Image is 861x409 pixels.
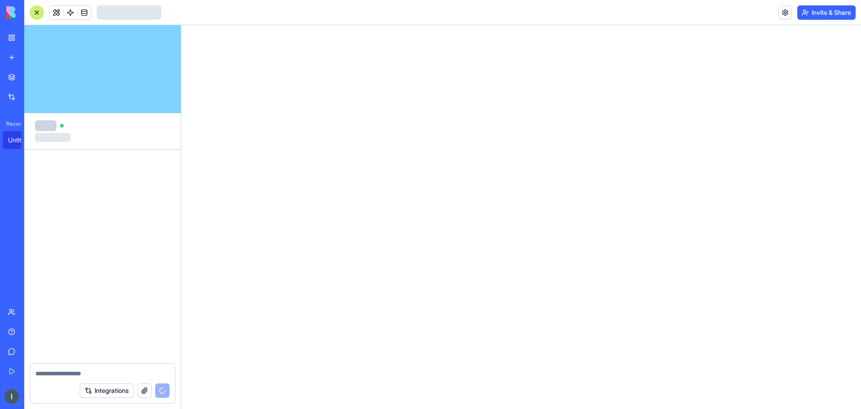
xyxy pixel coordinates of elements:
div: Untitled App [8,136,33,145]
button: Integrations [80,383,134,398]
span: Recent [3,120,22,128]
img: ACg8ocKJ-yV57ISEa2STgfply2vaRYnkbn_N4OYk7l0PiDa0UcH1y8ce=s96-c [4,389,19,404]
a: Untitled App [3,131,39,149]
button: Invite & Share [797,5,856,20]
img: logo [6,6,62,19]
